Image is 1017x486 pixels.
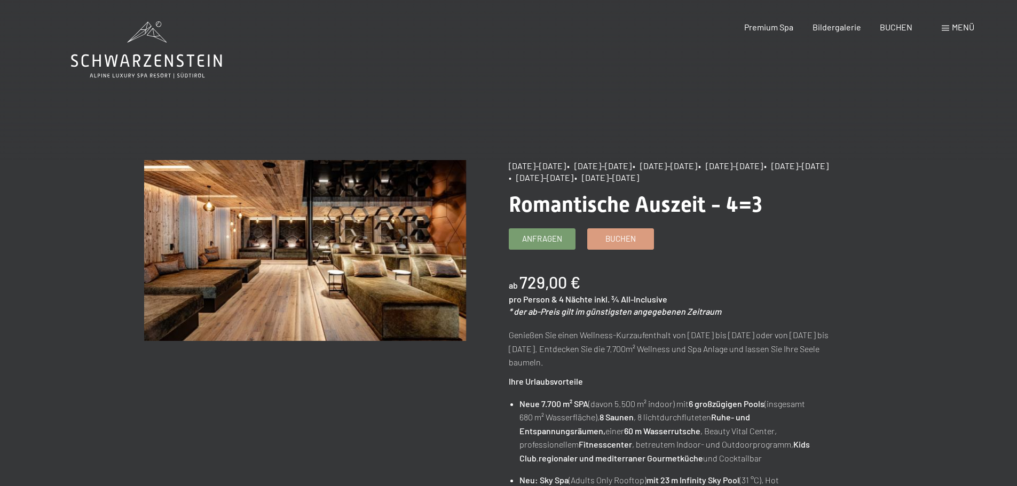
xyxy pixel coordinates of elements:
span: inkl. ¾ All-Inclusive [594,294,667,304]
span: ab [509,280,518,290]
span: Anfragen [522,233,562,244]
span: • [DATE]–[DATE] [633,161,697,171]
span: • [DATE]–[DATE] [764,161,829,171]
em: * der ab-Preis gilt im günstigsten angegebenen Zeitraum [509,306,721,316]
strong: Ihre Urlaubsvorteile [509,376,583,386]
span: Buchen [605,233,636,244]
strong: 6 großzügigen Pools [689,399,764,409]
span: [DATE]–[DATE] [509,161,566,171]
a: Premium Spa [744,22,793,32]
li: (davon 5.500 m² indoor) mit (insgesamt 680 m² Wasserfläche), , 8 lichtdurchfluteten einer , Beaut... [519,397,830,465]
a: Buchen [588,229,653,249]
strong: Kids Club [519,439,810,463]
span: • [DATE]–[DATE] [567,161,632,171]
span: • [DATE]–[DATE] [698,161,763,171]
span: • [DATE]–[DATE] [509,172,573,182]
span: • [DATE]–[DATE] [574,172,639,182]
strong: mit 23 m Infinity Sky Pool [647,475,739,485]
span: Romantische Auszeit - 4=3 [509,192,762,217]
a: BUCHEN [880,22,912,32]
p: Genießen Sie einen Wellness-Kurzaufenthalt von [DATE] bis [DATE] oder von [DATE] bis [DATE]. Entd... [509,328,831,369]
span: Menü [952,22,974,32]
img: Romantische Auszeit - 4=3 [144,160,466,341]
strong: Neu: Sky Spa [519,475,569,485]
strong: Ruhe- und Entspannungsräumen, [519,412,750,436]
strong: Fitnesscenter [579,439,632,449]
strong: 8 Saunen [600,412,634,422]
a: Bildergalerie [813,22,861,32]
strong: Neue 7.700 m² SPA [519,399,588,409]
strong: 60 m Wasserrutsche [624,426,700,436]
span: pro Person & [509,294,557,304]
b: 729,00 € [519,273,580,292]
span: 4 Nächte [559,294,593,304]
a: Anfragen [509,229,575,249]
strong: regionaler und mediterraner Gourmetküche [539,453,703,463]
